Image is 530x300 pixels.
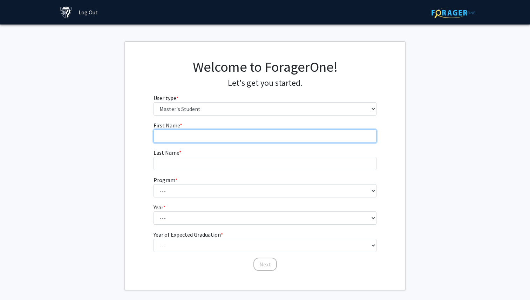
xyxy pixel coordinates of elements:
h4: Let's get you started. [154,78,377,88]
label: Year [154,203,165,211]
span: First Name [154,122,180,129]
label: Program [154,176,177,184]
span: Last Name [154,149,179,156]
iframe: Chat [5,268,30,295]
label: Year of Expected Graduation [154,230,223,239]
label: User type [154,94,178,102]
img: Johns Hopkins University Logo [60,6,72,19]
img: ForagerOne Logo [432,7,475,18]
h1: Welcome to ForagerOne! [154,58,377,75]
button: Next [253,258,277,271]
